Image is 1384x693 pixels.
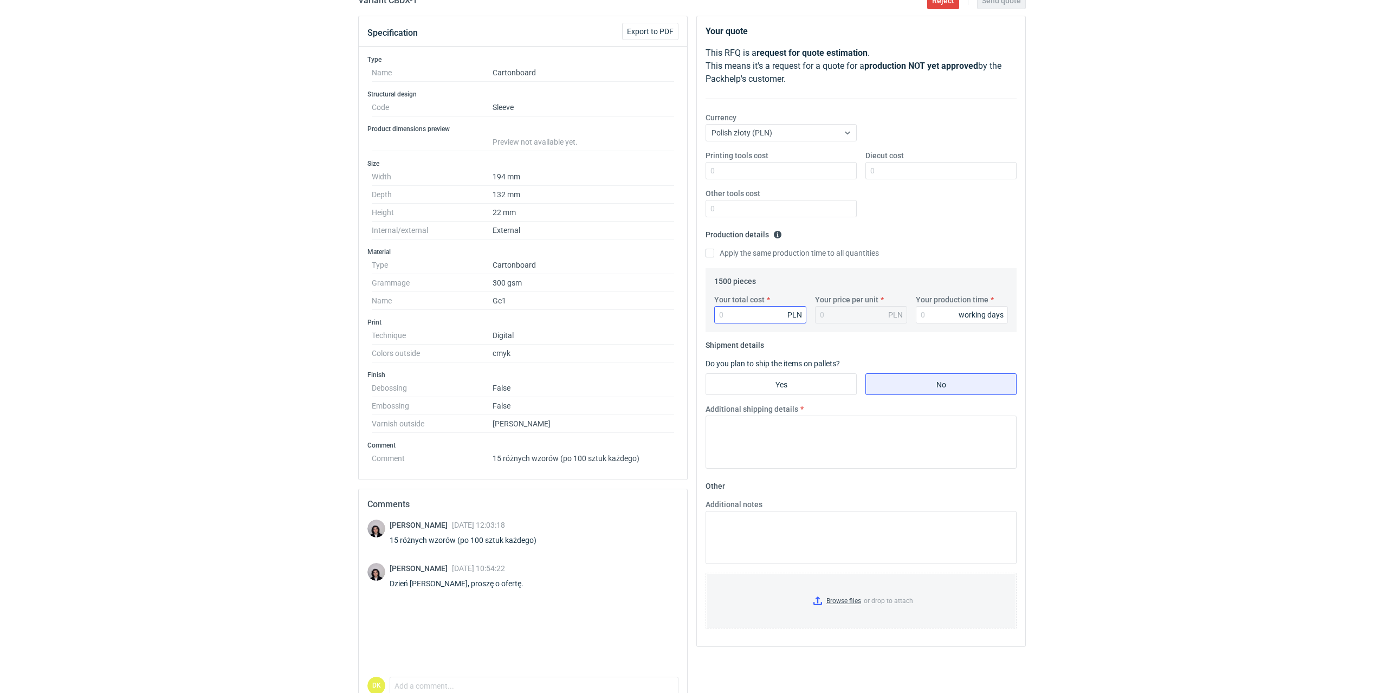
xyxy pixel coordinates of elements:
[756,48,868,58] strong: request for quote estimation
[865,373,1017,395] label: No
[493,99,674,116] dd: Sleeve
[390,578,536,589] div: Dzień [PERSON_NAME], proszę o ofertę.
[706,373,857,395] label: Yes
[493,64,674,82] dd: Cartonboard
[864,61,978,71] strong: production NOT yet approved
[865,162,1017,179] input: 0
[706,150,768,161] label: Printing tools cost
[714,294,765,305] label: Your total cost
[367,159,678,168] h3: Size
[493,415,674,433] dd: [PERSON_NAME]
[367,125,678,133] h3: Product dimensions preview
[493,168,674,186] dd: 194 mm
[372,292,493,310] dt: Name
[367,498,678,511] h2: Comments
[493,186,674,204] dd: 132 mm
[372,186,493,204] dt: Depth
[390,535,549,546] div: 15 różnych wzorów (po 100 sztuk każdego)
[622,23,678,40] button: Export to PDF
[372,64,493,82] dt: Name
[706,359,840,368] label: Do you plan to ship the items on pallets?
[706,112,736,123] label: Currency
[787,309,802,320] div: PLN
[493,345,674,362] dd: cmyk
[367,520,385,537] img: Sebastian Markut
[390,521,452,529] span: [PERSON_NAME]
[493,222,674,239] dd: External
[372,168,493,186] dt: Width
[706,47,1017,86] p: This RFQ is a . This means it's a request for a quote for a by the Packhelp's customer.
[706,188,760,199] label: Other tools cost
[916,306,1008,323] input: 0
[367,90,678,99] h3: Structural design
[493,397,674,415] dd: False
[706,200,857,217] input: 0
[372,450,493,463] dt: Comment
[916,294,988,305] label: Your production time
[372,327,493,345] dt: Technique
[493,327,674,345] dd: Digital
[865,150,904,161] label: Diecut cost
[372,222,493,239] dt: Internal/external
[372,274,493,292] dt: Grammage
[372,397,493,415] dt: Embossing
[706,499,762,510] label: Additional notes
[493,204,674,222] dd: 22 mm
[706,404,798,414] label: Additional shipping details
[493,379,674,397] dd: False
[493,292,674,310] dd: Gc1
[452,521,505,529] span: [DATE] 12:03:18
[712,128,772,137] span: Polish złoty (PLN)
[372,415,493,433] dt: Varnish outside
[706,162,857,179] input: 0
[815,294,878,305] label: Your price per unit
[367,248,678,256] h3: Material
[372,204,493,222] dt: Height
[493,138,578,146] span: Preview not available yet.
[372,99,493,116] dt: Code
[493,274,674,292] dd: 300 gsm
[367,563,385,581] img: Sebastian Markut
[372,379,493,397] dt: Debossing
[714,306,806,323] input: 0
[372,256,493,274] dt: Type
[367,318,678,327] h3: Print
[367,371,678,379] h3: Finish
[706,226,782,239] legend: Production details
[372,345,493,362] dt: Colors outside
[390,564,452,573] span: [PERSON_NAME]
[706,248,879,258] label: Apply the same production time to all quantities
[888,309,903,320] div: PLN
[367,20,418,46] button: Specification
[706,26,748,36] strong: Your quote
[706,573,1016,629] label: or drop to attach
[714,273,756,286] legend: 1500 pieces
[367,441,678,450] h3: Comment
[452,564,505,573] span: [DATE] 10:54:22
[493,256,674,274] dd: Cartonboard
[706,477,725,490] legend: Other
[627,28,674,35] span: Export to PDF
[493,450,674,463] dd: 15 różnych wzorów (po 100 sztuk każdego)
[706,336,764,349] legend: Shipment details
[367,55,678,64] h3: Type
[959,309,1004,320] div: working days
